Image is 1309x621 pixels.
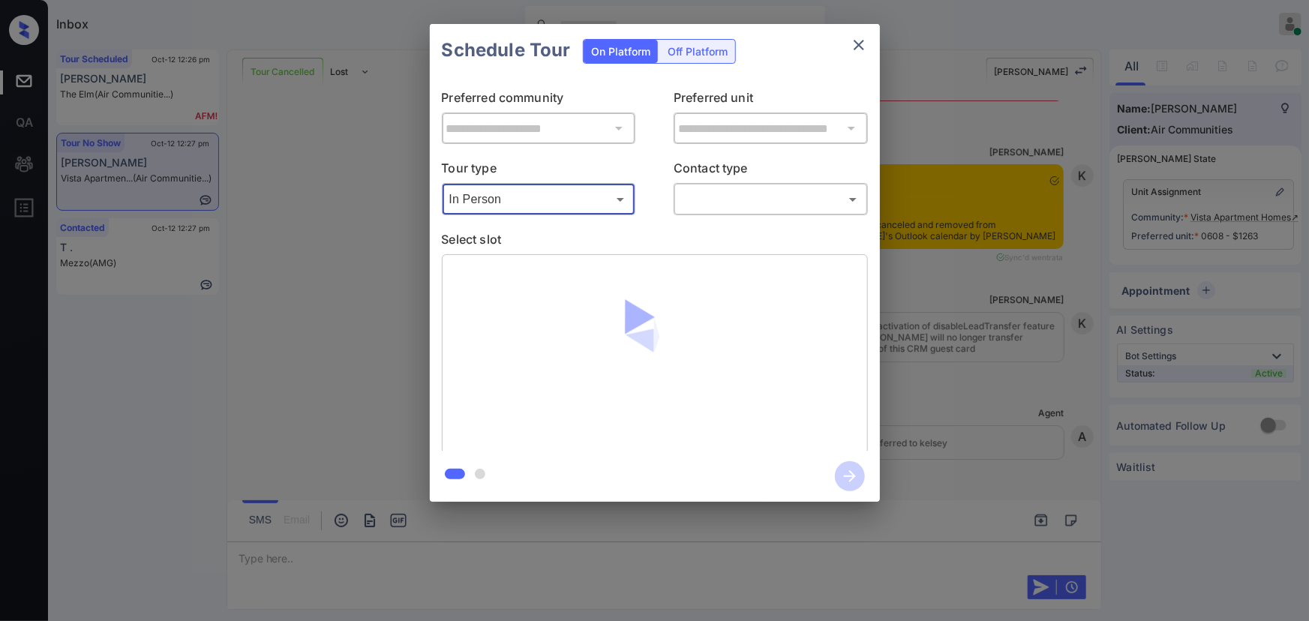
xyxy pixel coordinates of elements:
h2: Schedule Tour [430,24,583,76]
img: loaderv1.7921fd1ed0a854f04152.gif [566,266,743,442]
div: Off Platform [660,40,735,63]
p: Contact type [674,159,868,183]
p: Preferred community [442,88,636,112]
button: close [844,30,874,60]
button: btn-next [826,457,874,496]
p: Preferred unit [674,88,868,112]
div: In Person [446,187,632,211]
p: Tour type [442,159,636,183]
div: On Platform [584,40,658,63]
p: Select slot [442,230,868,254]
